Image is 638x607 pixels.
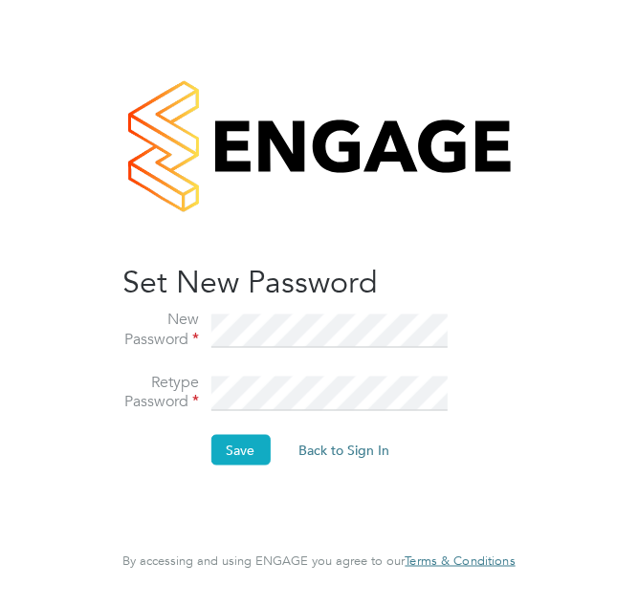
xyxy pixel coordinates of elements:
a: Terms & Conditions [405,553,515,569]
span: Terms & Conditions [405,553,515,569]
button: Save [210,435,270,466]
h2: Set New Password [122,262,495,302]
span: By accessing and using ENGAGE you agree to our [122,553,515,569]
label: New Password [122,310,199,350]
label: Retype Password [122,372,199,412]
button: Back to Sign In [283,435,405,466]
